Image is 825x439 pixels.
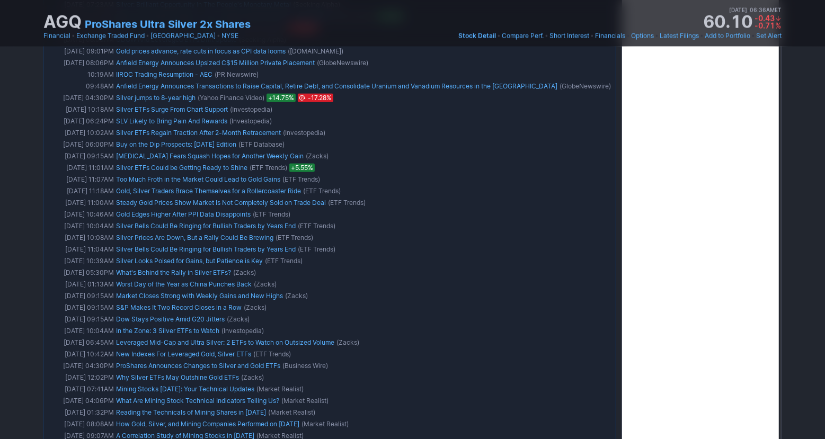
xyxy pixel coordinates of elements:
[46,57,115,69] td: [DATE] 08:06PM
[776,21,782,30] span: %
[46,279,115,290] td: [DATE] 01:13AM
[46,395,115,407] td: [DATE] 04:06PM
[150,31,216,41] a: [GEOGRAPHIC_DATA]
[298,94,333,102] span: Feb 02, 2021
[116,210,251,218] a: Gold Edges Higher After PPI Data Disappoints
[116,140,236,148] a: Buy on the Dip Prospects: [DATE] Edition
[631,31,654,41] a: Options
[46,69,115,80] td: 10:19AM
[116,327,219,335] a: In the Zone: 3 Silver ETFs to Watch
[230,104,272,115] span: (Investopedia)
[306,151,329,162] span: (Zacks)
[233,267,256,278] span: (Zacks)
[254,279,277,290] span: (Zacks)
[46,115,115,127] td: [DATE] 06:24PM
[116,385,254,393] a: Mining Stocks [DATE]: Your Technical Updates
[250,163,287,173] span: (ETF Trends)
[46,244,115,255] td: [DATE] 11:04AM
[229,116,272,127] span: (Investopedia)
[46,209,115,220] td: [DATE] 10:46AM
[116,408,266,416] a: Reading the Technicals of Mining Shares in [DATE]
[116,94,196,102] a: Silver jumps to 8-year high
[301,419,349,429] span: (Market Realist)
[46,104,115,115] td: [DATE] 10:18AM
[46,185,115,197] td: [DATE] 11:18AM
[502,31,544,41] a: Compare Perf.
[198,93,264,103] span: (Yahoo Finance Video)
[116,82,557,90] a: Anfield Energy Announces Transactions to Raise Capital, Retire Debt, and Consolidate Uranium and ...
[253,349,291,360] span: (ETF Trends)
[46,174,115,185] td: [DATE] 11:07AM
[116,129,281,137] a: Silver ETFs Regain Traction After 2-Month Retracement
[497,31,501,41] span: •
[317,58,368,68] span: (GlobeNewswire)
[116,105,228,113] a: Silver ETFs Surge From Chart Support
[285,291,308,301] span: (Zacks)
[755,21,775,30] span: -0.71
[72,31,75,41] span: •
[276,232,313,243] span: (ETF Trends)
[116,164,247,172] a: Silver ETFs Could be Getting Ready to Shine
[751,31,755,41] span: •
[46,337,115,348] td: [DATE] 06:45AM
[116,268,231,276] a: What's Behind the Rally in Silver ETFs?
[282,361,328,371] span: (Business Wire)
[244,302,267,313] span: (Zacks)
[46,162,115,174] td: [DATE] 11:01AM
[755,14,775,23] span: -0.43
[46,313,115,325] td: [DATE] 09:15AM
[116,303,242,311] a: S&P Makes It Two Record Closes in a Row
[221,326,264,336] span: (Investopedia)
[289,164,315,172] span: +5.55%
[116,152,304,160] a: [MEDICAL_DATA] Fears Squash Hopes for Another Weekly Gain
[46,232,115,244] td: [DATE] 10:08AM
[116,199,326,207] a: Steady Gold Prices Show Market Is Not Completely Sold on Trade Deal
[46,348,115,360] td: [DATE] 10:42AM
[458,31,496,41] a: Stock Detail
[43,31,70,41] a: Financial
[43,14,82,31] h1: AGQ
[703,14,752,31] strong: 60.10
[705,31,750,41] a: Add to Portfolio
[747,5,750,15] span: •
[545,31,548,41] span: •
[46,290,115,302] td: [DATE] 09:15AM
[46,360,115,372] td: [DATE] 04:30PM
[267,94,296,102] span: +14.75%
[215,69,259,80] span: (PR Newswire)
[116,47,286,55] a: Gold prices advance, rate cuts in focus as CPI data looms
[46,197,115,209] td: [DATE] 11:00AM
[46,220,115,232] td: [DATE] 10:04AM
[660,31,699,41] a: Latest Filings
[116,117,227,125] a: SLV Likely to Bring Pain And Rewards
[46,127,115,139] td: [DATE] 10:02AM
[590,31,594,41] span: •
[700,31,704,41] span: •
[217,31,220,41] span: •
[46,139,115,150] td: [DATE] 06:00PM
[253,209,290,220] span: (ETF Trends)
[655,31,659,41] span: •
[288,46,343,57] span: ([DOMAIN_NAME])
[282,174,320,185] span: (ETF Trends)
[241,372,264,383] span: (Zacks)
[595,31,625,41] a: Financials
[116,373,239,381] a: Why Silver ETFs May Outshine Gold ETFs
[549,31,589,41] a: Short Interest
[116,257,263,265] a: Silver Looks Poised for Gains, but Patience is Key
[46,383,115,395] td: [DATE] 07:41AM
[46,407,115,418] td: [DATE] 01:32PM
[116,350,251,358] a: New Indexes For Leveraged Gold, Silver ETFs
[116,245,296,253] a: Silver Bells Could Be Ringing for Bullish Traders by Years End
[116,420,299,428] a: How Gold, Silver, and Mining Companies Performed on [DATE]
[458,32,496,40] span: Stock Detail
[46,80,115,92] td: 09:48AM
[281,396,329,406] span: (Market Realist)
[283,128,325,138] span: (Investopedia)
[116,362,280,370] a: ProShares Announces Changes to Silver and Gold ETFs
[502,32,544,40] span: Compare Perf.
[256,384,304,395] span: (Market Realist)
[328,198,366,208] span: (ETF Trends)
[265,256,303,266] span: (ETF Trends)
[116,187,301,195] a: Gold, Silver Traders Brace Themselves for a Rollercoaster Ride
